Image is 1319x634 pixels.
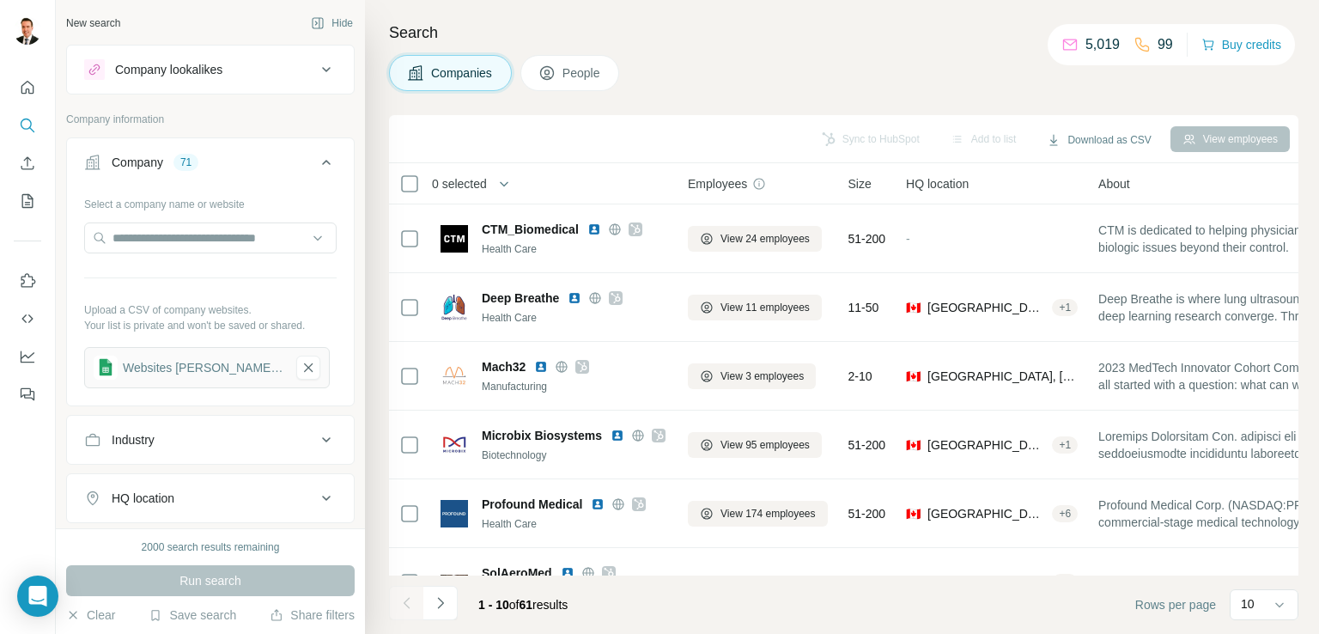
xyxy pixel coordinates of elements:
span: 51-200 [848,436,886,454]
div: Open Intercom Messenger [17,576,58,617]
p: 10 [1241,595,1255,613]
span: 🇨🇦 [906,299,921,316]
button: View 3 employees [688,363,816,389]
span: 51-200 [848,505,886,522]
button: Dashboard [14,341,41,372]
img: LinkedIn logo [611,429,624,442]
button: Feedback [14,379,41,410]
div: Health Care [482,310,667,326]
div: Biotechnology [482,448,667,463]
span: - [906,232,910,246]
div: Company lookalikes [115,61,222,78]
span: results [478,598,568,612]
span: of [509,598,520,612]
span: Deep Breathe [482,290,559,307]
button: Download as CSV [1035,127,1163,153]
img: LinkedIn logo [587,223,601,236]
span: [GEOGRAPHIC_DATA], [GEOGRAPHIC_DATA] [927,505,1045,522]
span: 🇨🇦 [906,368,921,385]
button: Clear [66,607,115,624]
h4: Search [389,21,1298,45]
span: [GEOGRAPHIC_DATA], [GEOGRAPHIC_DATA] [927,368,1078,385]
div: Manufacturing [482,379,667,394]
span: Visit the post for more. [1098,574,1219,591]
span: CTM_Biomedical [482,221,579,238]
button: View 174 employees [688,501,828,527]
img: gsheets icon [94,356,118,380]
span: 1 - 10 [478,598,509,612]
span: Profound Medical [482,496,582,513]
button: Use Surfe on LinkedIn [14,265,41,296]
button: My lists [14,186,41,216]
button: View 95 employees [688,432,822,458]
span: 11-50 [848,299,879,316]
button: Use Surfe API [14,303,41,334]
img: Logo of Profound Medical [441,500,468,527]
img: LinkedIn logo [561,566,574,580]
span: View 95 employees [720,437,810,453]
button: Buy credits [1201,33,1281,57]
span: Rows per page [1135,596,1216,613]
span: View 24 employees [720,231,810,247]
button: Enrich CSV [14,148,41,179]
button: View 11 employees [688,295,822,320]
img: Logo of Mach32 [441,363,468,390]
div: 2000 search results remaining [142,540,280,555]
span: Companies [431,64,494,82]
img: Logo of CTM_Biomedical [441,225,468,253]
p: Company information [66,112,355,127]
img: Logo of SolAeroMed [441,575,468,590]
div: + 1 [1052,300,1078,315]
span: Employees [688,175,747,192]
span: 0 selected [432,175,487,192]
span: 2-10 [848,574,872,591]
div: + 6 [1052,506,1078,521]
span: [GEOGRAPHIC_DATA], [GEOGRAPHIC_DATA] [927,299,1045,316]
span: 2-10 [848,368,872,385]
span: View 11 employees [720,300,810,315]
span: SolAeroMed [482,564,552,582]
img: Logo of Deep Breathe [441,294,468,321]
button: Industry [67,419,354,460]
p: 99 [1158,34,1173,55]
p: 5,019 [1085,34,1120,55]
span: Microbix Biosystems [482,427,602,444]
img: Avatar [14,17,41,45]
button: View 24 employees [688,226,822,252]
div: Websites [PERSON_NAME] (version 1) [123,359,284,376]
div: Select a company name or website [84,190,337,212]
span: 🇨🇦 [906,505,921,522]
button: Save search [149,607,236,624]
div: + 1 [1052,575,1078,590]
span: HQ location [906,175,969,192]
span: About [1098,175,1130,192]
div: New search [66,15,120,31]
span: Size [848,175,872,192]
span: 🇨🇦 [906,436,921,454]
button: Share filters [270,607,355,624]
div: 71 [173,155,198,170]
span: View 174 employees [720,506,816,521]
span: View 3 employees [720,369,804,384]
button: Quick start [14,72,41,103]
button: Hide [299,10,365,36]
span: [GEOGRAPHIC_DATA], [GEOGRAPHIC_DATA] [927,436,1045,454]
button: Search [14,110,41,141]
button: Navigate to next page [423,586,458,620]
span: People [562,64,602,82]
span: 51-200 [848,230,886,247]
div: + 1 [1052,437,1078,453]
span: Mach32 [482,358,526,375]
div: Health Care [482,241,667,257]
span: 61 [520,598,533,612]
div: Industry [112,431,155,448]
img: LinkedIn logo [534,360,548,374]
p: Your list is private and won't be saved or shared. [84,318,337,333]
img: LinkedIn logo [568,291,581,305]
div: Health Care [482,516,667,532]
button: Company71 [67,142,354,190]
span: [GEOGRAPHIC_DATA], [GEOGRAPHIC_DATA] [927,574,1045,591]
img: Logo of Microbix Biosystems [441,431,468,459]
span: - [688,576,692,589]
div: Company [112,154,163,171]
